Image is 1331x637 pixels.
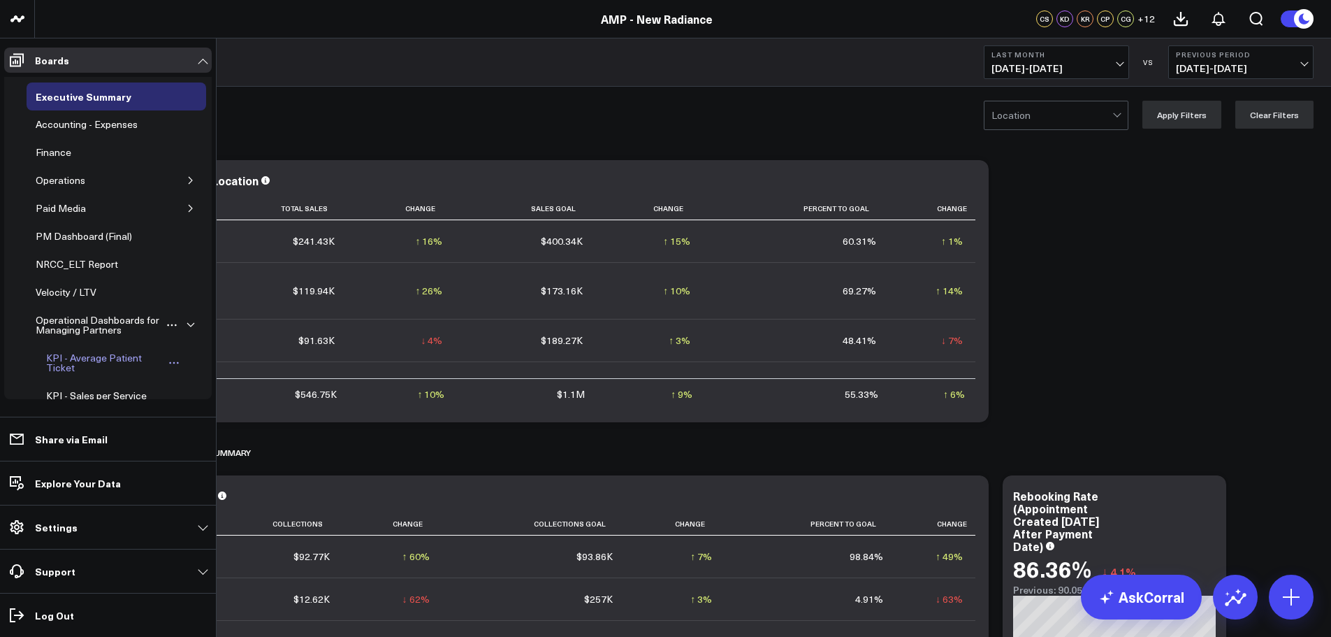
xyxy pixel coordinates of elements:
[843,284,876,298] div: 69.27%
[1117,10,1134,27] div: CG
[35,522,78,533] p: Settings
[32,88,135,105] div: Executive Summary
[1077,10,1093,27] div: KR
[27,83,161,110] a: Executive SummaryOpen board menu
[850,550,883,564] div: 98.84%
[991,63,1121,74] span: [DATE] - [DATE]
[984,45,1129,79] button: Last Month[DATE]-[DATE]
[455,197,595,220] th: Sales Goal
[1176,50,1306,59] b: Previous Period
[843,376,876,390] div: 95.99%
[415,376,442,390] div: ↑ 41%
[669,334,690,348] div: ↑ 3%
[293,550,330,564] div: $92.77K
[1081,575,1202,620] a: AskCorral
[402,550,430,564] div: ↑ 60%
[1137,14,1155,24] span: + 12
[1110,564,1136,580] span: 4.1%
[1168,45,1314,79] button: Previous Period[DATE]-[DATE]
[32,312,166,338] div: Operational Dashboards for Managing Partners
[1137,10,1155,27] button: +12
[845,387,878,401] div: 55.33%
[35,478,121,489] p: Explore Your Data
[43,387,164,414] div: KPI - Sales per Service Hour
[1013,488,1099,554] div: Rebooking Rate (Appointment Created [DATE] After Payment Date)
[541,334,583,348] div: $189.27K
[541,234,583,248] div: $400.34K
[347,197,456,220] th: Change
[671,387,692,401] div: ↑ 9%
[1136,58,1161,66] div: VS
[421,334,442,348] div: ↓ 4%
[1036,10,1053,27] div: CS
[32,116,141,133] div: Accounting - Expenses
[203,513,342,536] th: Collections
[584,592,613,606] div: $257K
[415,284,442,298] div: ↑ 26%
[936,284,963,298] div: ↑ 14%
[293,592,330,606] div: $12.62K
[35,55,69,66] p: Boards
[941,234,963,248] div: ↑ 1%
[557,387,585,401] div: $1.1M
[32,228,136,245] div: PM Dashboard (Final)
[27,250,148,278] a: NRCC_ELT ReportOpen board menu
[663,284,690,298] div: ↑ 10%
[35,434,108,445] p: Share via Email
[1097,10,1114,27] div: CP
[27,278,126,306] a: Velocity / LTVOpen board menu
[1102,563,1107,581] span: ↓
[27,138,101,166] a: FinanceOpen board menu
[595,197,704,220] th: Change
[703,197,889,220] th: Percent To Goal
[293,284,335,298] div: $119.94K
[1013,556,1091,581] div: 86.36%
[27,194,116,222] a: Paid MediaOpen board menu
[1013,585,1216,596] div: Previous: 90.05%
[27,222,162,250] a: PM Dashboard (Final)Open board menu
[32,256,122,273] div: NRCC_ELT Report
[166,320,178,331] button: Open board menu
[342,513,442,536] th: Change
[576,550,613,564] div: $93.86K
[1056,10,1073,27] div: KD
[298,376,335,390] div: $87.06K
[35,610,74,621] p: Log Out
[295,387,337,401] div: $546.75K
[32,144,75,161] div: Finance
[725,513,895,536] th: Percent To Goal
[32,284,100,301] div: Velocity / LTV
[37,382,189,420] a: KPI - Sales per Service HourOpen board menu
[541,284,583,298] div: $173.16K
[663,234,690,248] div: ↑ 15%
[27,110,168,138] a: Accounting - ExpensesOpen board menu
[941,334,963,348] div: ↓ 7%
[4,603,212,628] a: Log Out
[889,197,975,220] th: Change
[991,50,1121,59] b: Last Month
[203,197,347,220] th: Total Sales
[415,234,442,248] div: ↑ 16%
[32,172,89,189] div: Operations
[943,387,965,401] div: ↑ 6%
[843,234,876,248] div: 60.31%
[936,550,963,564] div: ↑ 49%
[690,592,712,606] div: ↑ 3%
[1235,101,1314,129] button: Clear Filters
[37,344,189,382] a: KPI - Average Patient TicketOpen board menu
[690,550,712,564] div: ↑ 7%
[601,11,713,27] a: AMP - New Radiance
[417,387,444,401] div: ↑ 10%
[936,376,963,390] div: ↑ 32%
[27,306,184,344] a: Operational Dashboards for Managing PartnersOpen board menu
[32,200,89,217] div: Paid Media
[855,592,883,606] div: 4.91%
[402,592,430,606] div: ↓ 62%
[552,376,583,390] div: $90.7K
[27,166,115,194] a: OperationsOpen board menu
[625,513,725,536] th: Change
[165,357,184,368] button: Open board menu
[442,513,625,536] th: Collections Goal
[1176,63,1306,74] span: [DATE] - [DATE]
[43,350,165,376] div: KPI - Average Patient Ticket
